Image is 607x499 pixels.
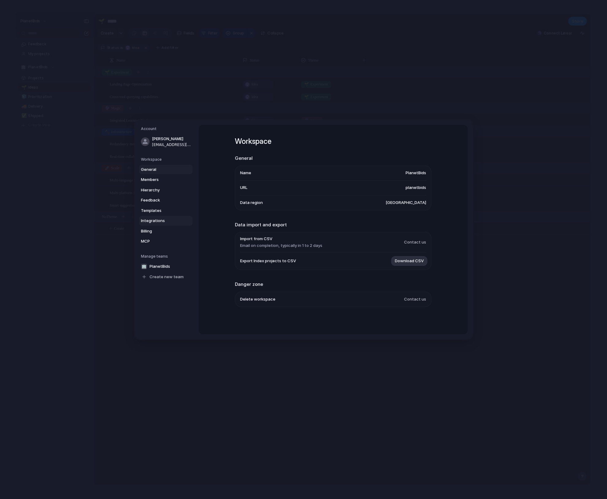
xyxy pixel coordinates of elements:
[141,166,180,172] span: General
[240,236,322,242] span: Import from CSV
[235,136,431,147] h1: Workspace
[406,170,426,176] span: PlanetBids
[406,185,426,191] span: planetbids
[235,221,431,228] h2: Data import and export
[235,281,431,288] h2: Danger zone
[240,258,296,264] span: Export Index projects to CSV
[141,263,147,269] div: 🏢
[240,242,322,248] span: Email on completion, typically in 1 to 2 days
[150,263,170,270] span: PlanetBids
[386,200,426,206] span: [GEOGRAPHIC_DATA]
[152,142,191,147] span: [EMAIL_ADDRESS][DOMAIN_NAME]
[141,177,180,183] span: Members
[141,253,193,259] h5: Manage teams
[240,200,263,206] span: Data region
[141,187,180,193] span: Hierarchy
[141,126,193,132] h5: Account
[240,170,251,176] span: Name
[141,197,180,203] span: Feedback
[139,185,193,195] a: Hierarchy
[141,238,180,244] span: MCP
[139,216,193,226] a: Integrations
[139,236,193,246] a: MCP
[404,239,426,245] span: Contact us
[395,258,424,264] span: Download CSV
[152,136,191,142] span: [PERSON_NAME]
[141,207,180,213] span: Templates
[141,228,180,234] span: Billing
[139,195,193,205] a: Feedback
[240,296,275,302] span: Delete workspace
[139,261,193,271] a: 🏢PlanetBids
[139,205,193,215] a: Templates
[139,164,193,174] a: General
[391,256,427,266] button: Download CSV
[139,134,193,149] a: [PERSON_NAME][EMAIL_ADDRESS][DOMAIN_NAME]
[141,218,180,224] span: Integrations
[240,185,247,191] span: URL
[141,156,193,162] h5: Workspace
[139,272,193,282] a: Create new team
[235,155,431,162] h2: General
[139,226,193,236] a: Billing
[404,296,426,302] span: Contact us
[139,175,193,185] a: Members
[150,274,184,280] span: Create new team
